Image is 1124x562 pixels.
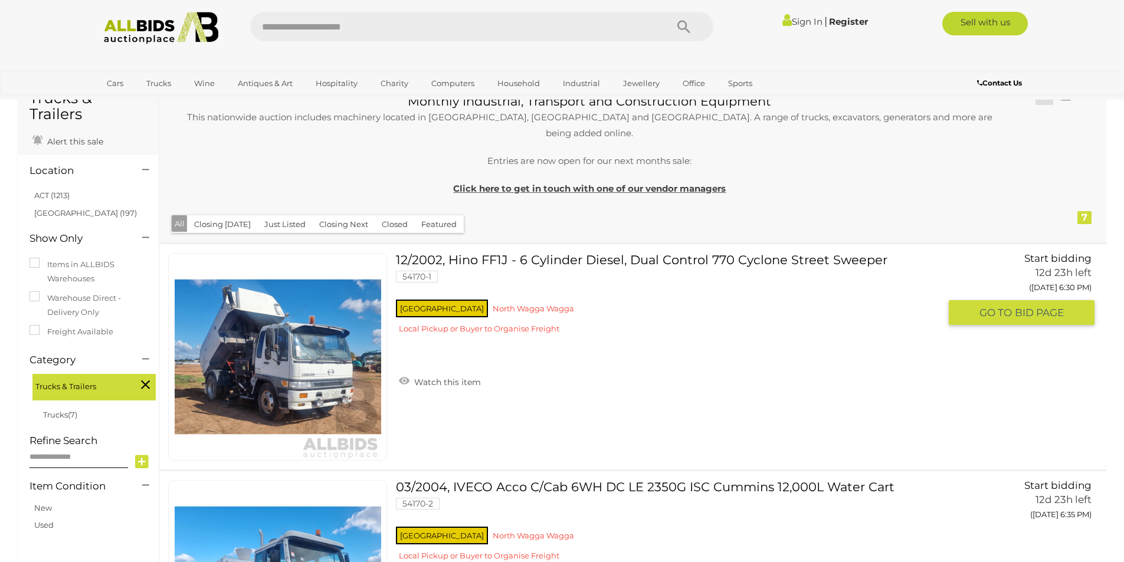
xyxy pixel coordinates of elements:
button: Closing [DATE] [187,215,258,234]
h1: Trucks & Trailers [30,90,147,123]
a: Charity [373,74,416,93]
a: Start bidding 12d 23h left ([DATE] 6:35 PM) [958,480,1094,526]
button: All [172,215,188,232]
a: ACT (1213) [34,190,70,200]
span: Alert this sale [44,136,103,147]
a: Start bidding 12d 23h left ([DATE] 6:30 PM) GO TOBID PAGE [958,253,1094,326]
a: Alert this sale [30,132,106,149]
a: Antiques & Art [230,74,300,93]
a: Sell with us [942,12,1028,35]
h4: Item Condition [30,481,124,492]
span: Start bidding [1024,479,1092,491]
button: Just Listed [257,215,313,234]
span: Start bidding [1024,252,1092,264]
a: Sign In [782,16,822,27]
a: Jewellery [615,74,667,93]
h4: Category [30,354,124,366]
a: Contact Us [977,77,1025,90]
label: Warehouse Direct - Delivery Only [30,291,147,319]
a: Office [675,74,713,93]
a: Used [34,520,54,530]
span: GO TO [979,306,1015,320]
span: Watch this item [411,377,481,387]
button: Search [654,12,713,41]
h4: Show Only [30,233,124,244]
a: [GEOGRAPHIC_DATA] [99,93,198,113]
h4: Location [30,165,124,176]
h4: Refine Search [30,435,156,446]
b: Contact Us [977,78,1022,87]
a: Trucks [139,74,179,93]
button: GO TOBID PAGE [949,300,1094,326]
button: Closing Next [312,215,375,234]
img: Allbids.com.au [97,12,225,44]
div: 7 [1077,211,1092,224]
span: BID PAGE [1015,306,1064,320]
a: Trucks(7) [43,410,77,419]
a: Watch this item [396,372,484,390]
a: New [34,503,52,512]
label: Items in ALLBIDS Warehouses [30,258,147,285]
span: (7) [68,410,77,419]
a: Register [829,16,868,27]
img: 54170-1a_ex.jpg [175,254,381,460]
a: [GEOGRAPHIC_DATA] (197) [34,208,137,218]
p: This nationwide auction includes machinery located in [GEOGRAPHIC_DATA], [GEOGRAPHIC_DATA] and [G... [180,109,1000,141]
h3: Monthly Industrial, Transport and Construction Equipment [180,94,1000,108]
a: Wine [186,74,222,93]
button: Featured [414,215,464,234]
a: Cars [99,74,131,93]
span: Trucks & Trailers [35,377,124,393]
a: Industrial [555,74,608,93]
a: 12/2002, Hino FF1J - 6 Cylinder Diesel, Dual Control 770 Cyclone Street Sweeper 54170-1 [GEOGRAPH... [405,253,939,343]
a: Click here to get in touch with one of our vendor managers [453,183,726,194]
label: Freight Available [30,325,113,338]
a: Household [490,74,548,93]
a: Hospitality [308,74,365,93]
p: Entries are now open for our next months sale: [180,153,1000,169]
a: Sports [720,74,760,93]
a: Computers [424,74,482,93]
button: Closed [375,215,415,234]
span: | [824,15,827,28]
